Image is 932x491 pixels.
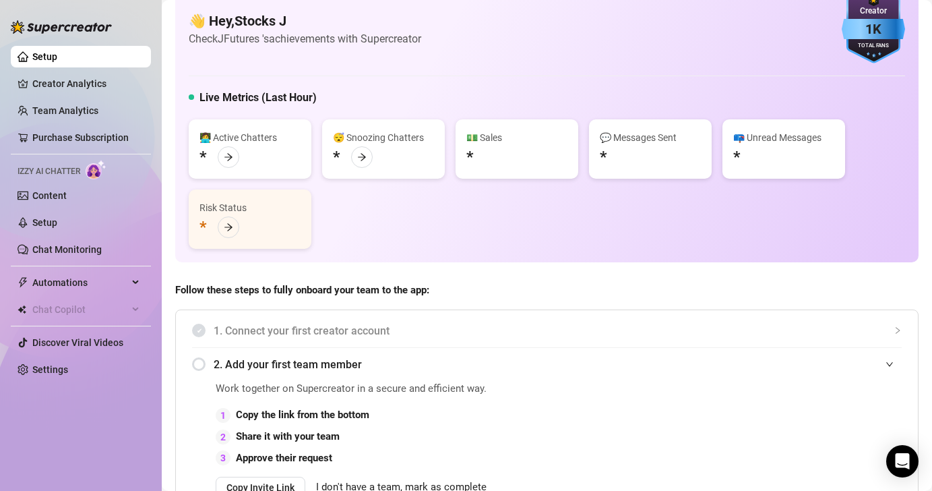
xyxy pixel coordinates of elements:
[32,272,128,293] span: Automations
[32,190,67,201] a: Content
[32,105,98,116] a: Team Analytics
[216,451,230,465] div: 3
[32,299,128,320] span: Chat Copilot
[842,19,905,40] div: 1K
[18,277,28,288] span: thunderbolt
[18,305,26,314] img: Chat Copilot
[886,360,894,368] span: expanded
[236,452,332,464] strong: Approve their request
[733,130,834,145] div: 📪 Unread Messages
[466,130,567,145] div: 💵 Sales
[333,130,434,145] div: 😴 Snoozing Chatters
[32,217,57,228] a: Setup
[32,244,102,255] a: Chat Monitoring
[214,356,902,373] span: 2. Add your first team member
[224,223,233,232] span: arrow-right
[199,130,301,145] div: 👩‍💻 Active Chatters
[216,381,598,397] span: Work together on Supercreator in a secure and efficient way.
[216,430,230,444] div: 2
[189,11,421,30] h4: 👋 Hey, Stocks J
[842,5,905,18] div: Creator
[236,430,340,442] strong: Share it with your team
[32,51,57,62] a: Setup
[357,152,367,162] span: arrow-right
[189,30,421,47] article: Check JFutures 's achievements with Supercreator
[199,200,301,215] div: Risk Status
[192,314,902,347] div: 1. Connect your first creator account
[894,326,902,335] span: collapsed
[886,445,919,478] div: Open Intercom Messenger
[11,20,112,34] img: logo-BBDzfeDw.svg
[192,348,902,381] div: 2. Add your first team member
[86,160,106,179] img: AI Chatter
[32,73,140,94] a: Creator Analytics
[216,408,230,423] div: 1
[199,90,317,106] h5: Live Metrics (Last Hour)
[32,337,123,348] a: Discover Viral Videos
[224,152,233,162] span: arrow-right
[214,322,902,339] span: 1. Connect your first creator account
[842,42,905,51] div: Total Fans
[32,132,129,143] a: Purchase Subscription
[600,130,701,145] div: 💬 Messages Sent
[32,364,68,375] a: Settings
[175,284,429,296] strong: Follow these steps to fully onboard your team to the app:
[236,409,369,421] strong: Copy the link from the bottom
[18,165,80,178] span: Izzy AI Chatter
